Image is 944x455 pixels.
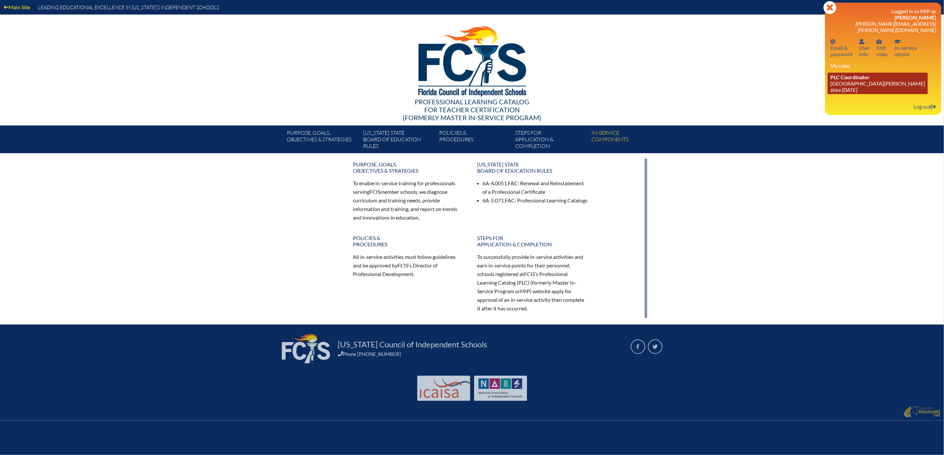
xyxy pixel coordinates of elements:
[911,102,939,111] a: Log outLog out
[931,104,936,109] svg: Log out
[894,14,936,20] span: [PERSON_NAME]
[477,253,588,312] p: To successfully provide in-service activities and earn in-service points for their personnel, sch...
[524,271,535,277] span: FCIS
[284,128,360,153] a: Purpose, goals,objectives & strategies
[424,106,520,114] span: for Teacher Certification
[360,128,436,153] a: [US_STATE] StateBoard of Education rules
[520,288,530,294] span: MIP
[901,405,943,420] a: Made with
[338,351,623,357] div: Phone [PHONE_NUMBER]
[398,262,409,268] span: FCIS
[483,196,588,205] li: 6A-5.071, : Professional Learning Catalogs
[478,378,523,398] img: NAIS Logo
[919,406,941,418] p: Made with
[353,253,464,278] p: All in-service activities must follow guidelines and be approved by ’s Director of Professional D...
[436,128,512,153] a: Policies &Procedures
[519,279,528,286] span: PLC
[856,37,873,58] a: User infoUserinfo
[830,74,870,80] span: PLC Coordinator
[904,406,912,418] img: Engaging - Bring it online
[483,179,588,196] li: 6A-4.0051, : Renewal and Reinstatement of a Professional Certificate
[828,73,928,94] a: PLC Coordinator [GEOGRAPHIC_DATA][PERSON_NAME] since [DATE]
[830,8,936,33] h3: Logged in to MIP as
[919,410,941,418] img: Engaging - Bring it online
[877,39,882,44] svg: User info
[349,232,468,250] a: Policies &Procedures
[823,1,837,14] svg: Close
[508,180,518,186] span: FAC
[913,406,920,416] img: Engaging - Bring it online
[1,3,33,12] a: Main Site
[473,232,592,250] a: Steps forapplication & completion
[513,128,589,153] a: Steps forapplication & completion
[335,339,490,350] a: [US_STATE] Council of Independent Schools
[505,197,515,203] span: FAC
[859,39,864,44] svg: User info
[828,37,855,58] a: Email passwordEmail &password
[370,189,381,195] span: FCIS
[894,39,901,44] svg: In-service record
[420,378,471,398] img: Int'l Council Advancing Independent School Accreditation logo
[830,39,836,44] svg: Email password
[404,15,540,105] img: FCISlogo221.eps
[830,87,857,93] i: since [DATE]
[874,37,890,58] a: User infoEditroles
[892,37,920,58] a: In-service recordIn-servicerecord
[282,334,330,364] img: FCIS_logo_white
[830,62,936,69] h3: My roles
[349,158,468,176] a: Purpose, goals,objectives & strategies
[473,158,592,176] a: [US_STATE] StateBoard of Education rules
[855,20,936,33] span: [PERSON_NAME][EMAIL_ADDRESS][PERSON_NAME][DOMAIN_NAME]
[589,128,665,153] a: In-servicecomponents
[353,179,464,222] p: To enable in-service training for professionals serving member schools, we diagnose curriculum an...
[282,98,662,122] div: Professional Learning Catalog (formerly Master In-service Program)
